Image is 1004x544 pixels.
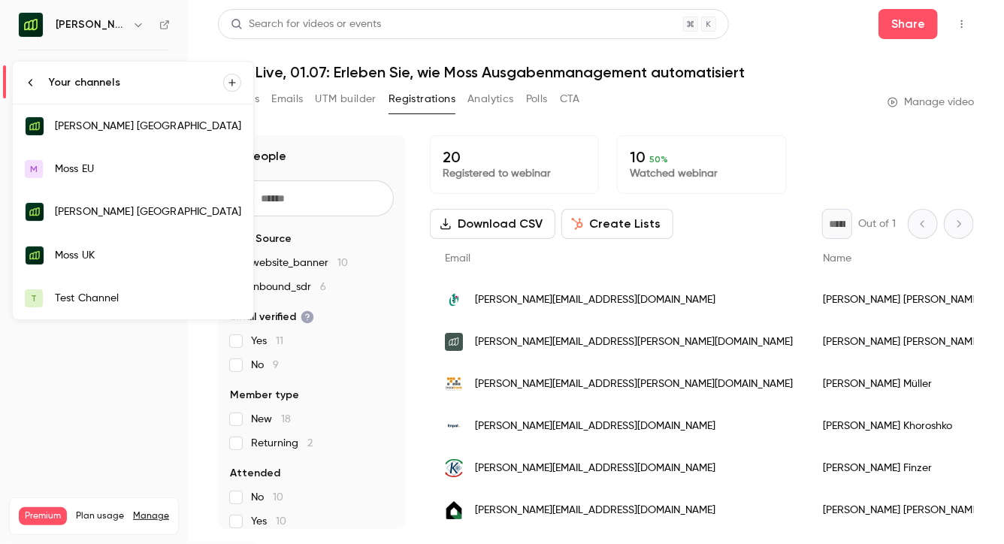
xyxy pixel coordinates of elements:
img: Moss Nederland [26,203,44,221]
div: Moss EU [55,162,241,177]
div: Your channels [49,75,223,90]
span: T [31,292,37,305]
div: Test Channel [55,291,241,306]
div: [PERSON_NAME] [GEOGRAPHIC_DATA] [55,119,241,134]
img: Moss Deutschland [26,117,44,135]
div: Moss UK [55,248,241,263]
img: Moss UK [26,246,44,264]
span: M [30,162,38,176]
div: [PERSON_NAME] [GEOGRAPHIC_DATA] [55,204,241,219]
